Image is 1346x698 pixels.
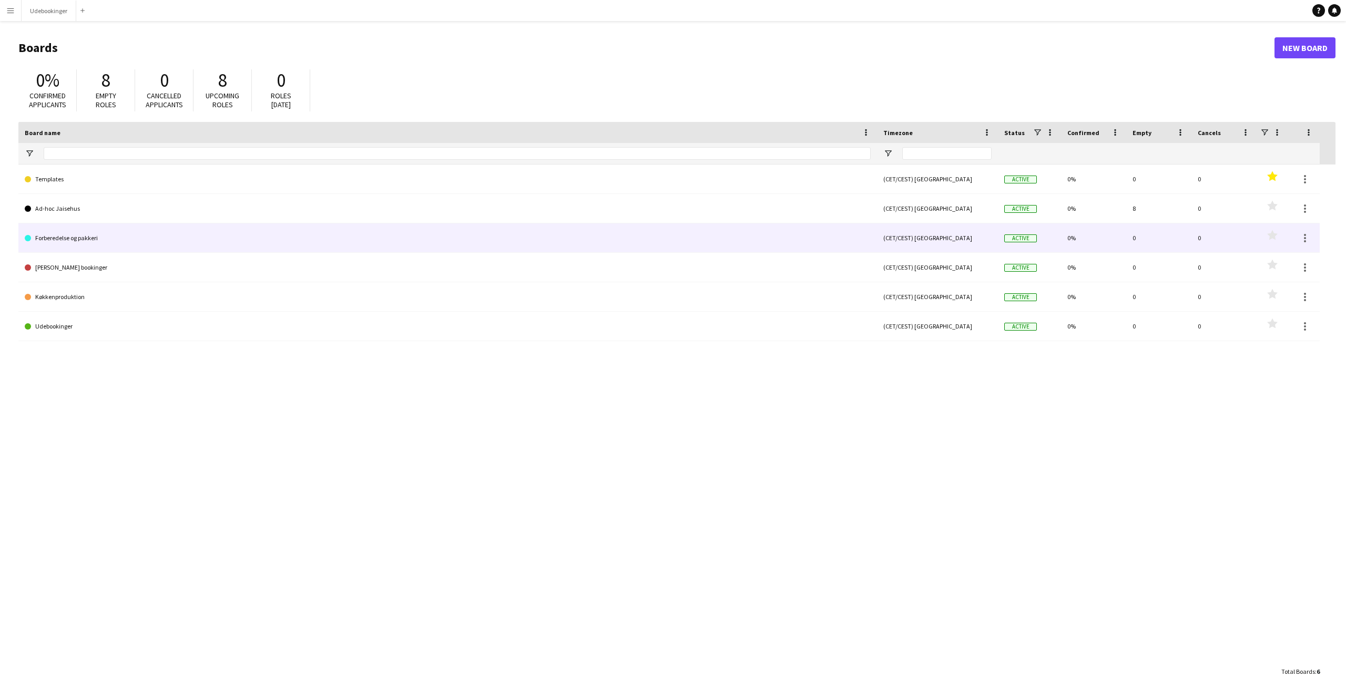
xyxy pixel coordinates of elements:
div: 8 [1126,194,1191,223]
div: 0 [1191,165,1257,193]
span: 0% [36,69,59,92]
span: Active [1004,205,1037,213]
div: 0 [1191,312,1257,341]
span: Empty roles [96,91,116,109]
span: Roles [DATE] [271,91,291,109]
div: (CET/CEST) [GEOGRAPHIC_DATA] [877,223,998,252]
div: 0 [1126,312,1191,341]
div: 0 [1191,282,1257,311]
div: 0% [1061,165,1126,193]
div: (CET/CEST) [GEOGRAPHIC_DATA] [877,194,998,223]
span: Active [1004,234,1037,242]
h1: Boards [18,40,1274,56]
div: 0 [1191,253,1257,282]
div: 0 [1126,253,1191,282]
span: Active [1004,176,1037,183]
span: 8 [218,69,227,92]
div: 0 [1191,223,1257,252]
a: Udebookinger [25,312,871,341]
a: Templates [25,165,871,194]
span: Board name [25,129,60,137]
span: 8 [101,69,110,92]
span: Upcoming roles [206,91,239,109]
a: Køkkenproduktion [25,282,871,312]
input: Timezone Filter Input [902,147,992,160]
span: Active [1004,264,1037,272]
span: 0 [277,69,285,92]
span: 6 [1317,668,1320,675]
span: Confirmed [1067,129,1099,137]
div: (CET/CEST) [GEOGRAPHIC_DATA] [877,312,998,341]
span: Cancels [1198,129,1221,137]
div: 0 [1191,194,1257,223]
input: Board name Filter Input [44,147,871,160]
div: (CET/CEST) [GEOGRAPHIC_DATA] [877,282,998,311]
div: 0 [1126,282,1191,311]
button: Udebookinger [22,1,76,21]
a: Forberedelse og pakkeri [25,223,871,253]
div: : [1281,661,1320,682]
a: [PERSON_NAME] bookinger [25,253,871,282]
div: 0% [1061,312,1126,341]
button: Open Filter Menu [883,149,893,158]
div: (CET/CEST) [GEOGRAPHIC_DATA] [877,253,998,282]
div: 0% [1061,282,1126,311]
a: Ad-hoc Jaisehus [25,194,871,223]
a: New Board [1274,37,1335,58]
span: Timezone [883,129,913,137]
div: 0% [1061,194,1126,223]
span: Empty [1133,129,1151,137]
span: Total Boards [1281,668,1315,675]
button: Open Filter Menu [25,149,34,158]
span: 0 [160,69,169,92]
span: Confirmed applicants [29,91,66,109]
div: 0% [1061,253,1126,282]
span: Status [1004,129,1025,137]
span: Active [1004,293,1037,301]
div: 0% [1061,223,1126,252]
div: 0 [1126,165,1191,193]
div: 0 [1126,223,1191,252]
div: (CET/CEST) [GEOGRAPHIC_DATA] [877,165,998,193]
span: Cancelled applicants [146,91,183,109]
span: Active [1004,323,1037,331]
